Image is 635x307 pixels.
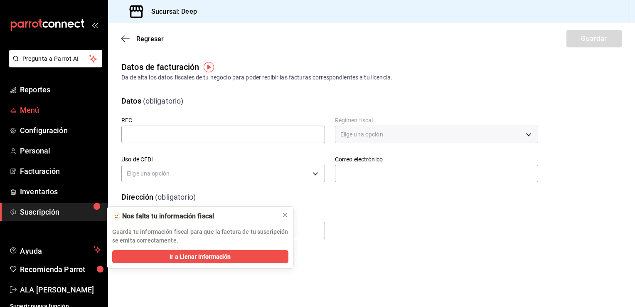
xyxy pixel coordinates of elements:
[20,84,101,95] span: Reportes
[121,73,622,82] div: Da de alta los datos fiscales de tu negocio para poder recibir las facturas correspondientes a tu...
[335,156,539,162] label: Correo electrónico
[9,50,102,67] button: Pregunta a Parrot AI
[121,191,153,203] div: Dirección
[20,264,101,275] span: Recomienda Parrot
[20,186,101,197] span: Inventarios
[20,206,101,218] span: Suscripción
[20,125,101,136] span: Configuración
[204,62,214,72] img: Tooltip marker
[121,117,325,123] label: RFC
[121,35,164,43] button: Regresar
[170,253,231,261] span: Ir a Llenar Información
[91,22,98,28] button: open_drawer_menu
[136,35,164,43] span: Regresar
[121,165,325,182] div: Elige una opción
[121,95,141,106] div: Datos
[121,61,199,73] div: Datos de facturación
[20,145,101,156] span: Personal
[20,104,101,116] span: Menú
[143,95,184,106] div: (obligatorio)
[112,250,288,263] button: Ir a Llenar Información
[22,54,89,63] span: Pregunta a Parrot AI
[335,126,539,143] div: Elige una opción
[20,245,90,255] span: Ayuda
[20,284,101,295] span: ALA [PERSON_NAME]
[112,212,275,221] div: 🫥 Nos falta tu información fiscal
[121,156,325,162] label: Uso de CFDI
[112,228,288,245] p: Guarda tu información fiscal para que la factura de tu suscripción se emita correctamente.
[20,166,101,177] span: Facturación
[335,117,539,123] label: Régimen fiscal
[6,60,102,69] a: Pregunta a Parrot AI
[155,191,196,203] div: (obligatorio)
[145,7,197,17] h3: Sucursal: Deep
